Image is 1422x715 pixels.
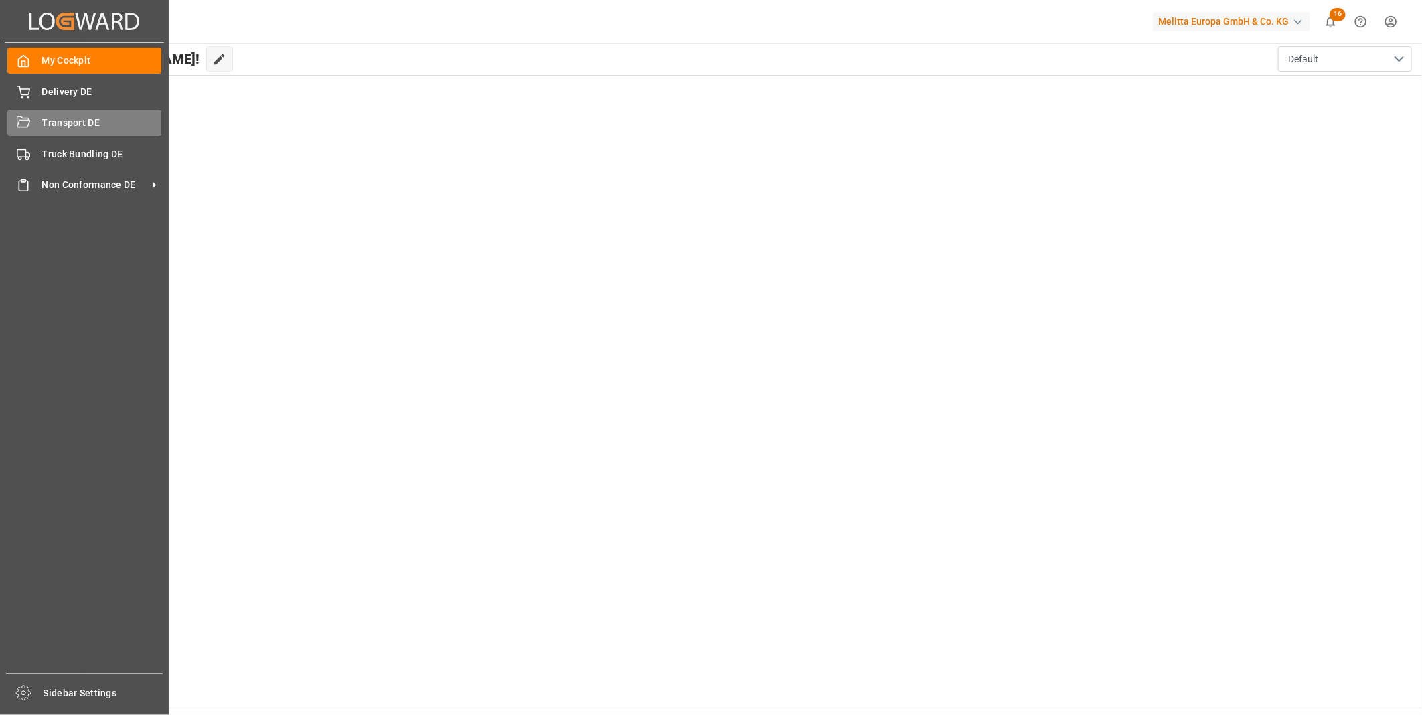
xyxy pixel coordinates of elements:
button: Melitta Europa GmbH & Co. KG [1153,9,1316,34]
span: 16 [1330,8,1346,21]
span: Non Conformance DE [42,178,148,192]
span: Transport DE [42,116,162,130]
span: My Cockpit [42,54,162,68]
span: Default [1288,52,1318,66]
a: Delivery DE [7,78,161,104]
button: open menu [1278,46,1412,72]
span: Sidebar Settings [44,686,163,700]
button: Help Center [1346,7,1376,37]
span: Truck Bundling DE [42,147,162,161]
span: Hello [PERSON_NAME]! [56,46,200,72]
a: Transport DE [7,110,161,136]
div: Melitta Europa GmbH & Co. KG [1153,12,1310,31]
a: Truck Bundling DE [7,141,161,167]
span: Delivery DE [42,85,162,99]
button: show 16 new notifications [1316,7,1346,37]
a: My Cockpit [7,48,161,74]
